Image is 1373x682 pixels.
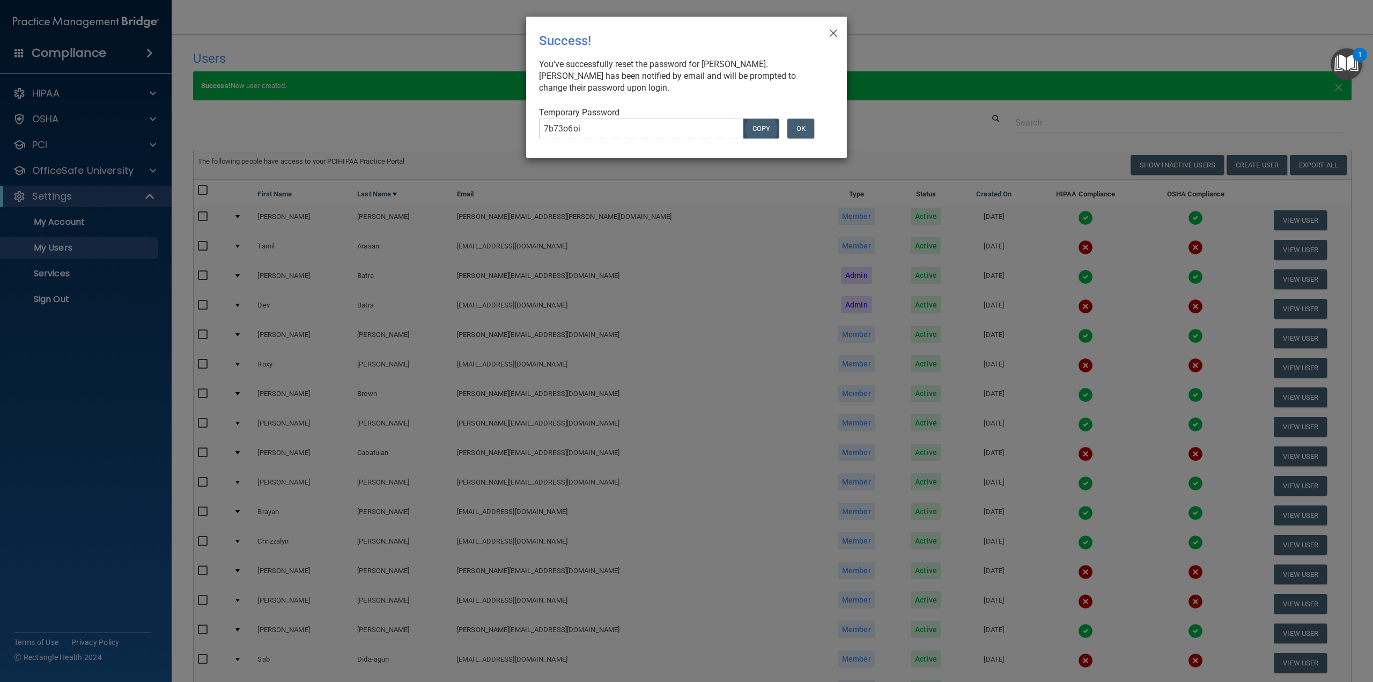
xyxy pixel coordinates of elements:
div: Success! [539,25,790,56]
span: × [829,21,838,42]
div: You've successfully reset the password for [PERSON_NAME]. [PERSON_NAME] has been notified by emai... [539,58,825,94]
div: 1 [1358,55,1362,69]
button: COPY [743,119,779,138]
iframe: Drift Widget Chat Controller [1187,606,1360,649]
span: Temporary Password [539,107,619,118]
button: OK [787,119,814,138]
button: Open Resource Center, 1 new notification [1331,48,1362,80]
